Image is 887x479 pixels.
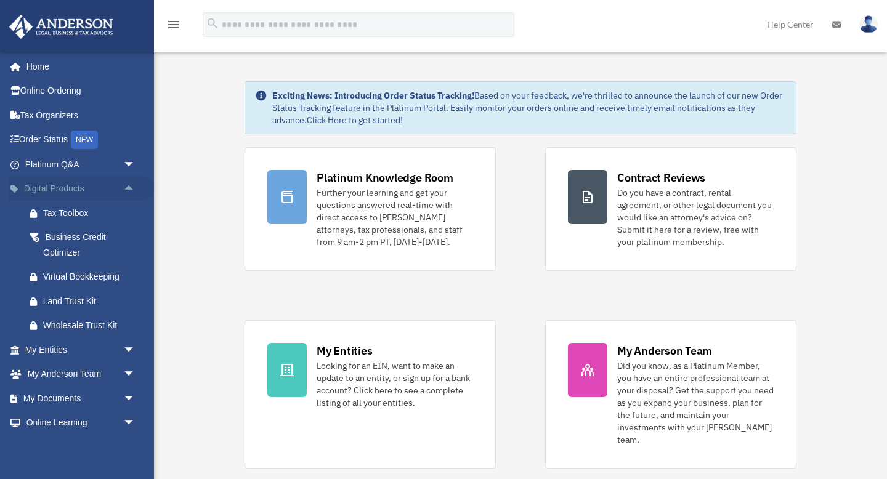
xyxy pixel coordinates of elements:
span: arrow_drop_down [123,337,148,363]
a: Platinum Knowledge Room Further your learning and get your questions answered real-time with dire... [245,147,496,271]
div: Did you know, as a Platinum Member, you have an entire professional team at your disposal? Get th... [617,360,774,446]
div: My Entities [317,343,372,358]
a: menu [166,22,181,32]
div: NEW [71,131,98,149]
span: arrow_drop_down [123,152,148,177]
i: menu [166,17,181,32]
a: My Documentsarrow_drop_down [9,386,154,411]
a: Wholesale Trust Kit [17,313,154,338]
img: Anderson Advisors Platinum Portal [6,15,117,39]
span: arrow_drop_down [123,435,148,460]
div: Platinum Knowledge Room [317,170,453,185]
div: Business Credit Optimizer [43,230,139,260]
a: My Entitiesarrow_drop_down [9,337,154,362]
div: Do you have a contract, rental agreement, or other legal document you would like an attorney's ad... [617,187,774,248]
span: arrow_drop_down [123,386,148,411]
a: Tax Toolbox [17,201,154,225]
i: search [206,17,219,30]
a: Land Trust Kit [17,289,154,313]
div: Land Trust Kit [43,294,139,309]
a: My Anderson Team Did you know, as a Platinum Member, you have an entire professional team at your... [545,320,796,469]
a: Virtual Bookkeeping [17,265,154,289]
div: Looking for an EIN, want to make an update to an entity, or sign up for a bank account? Click her... [317,360,473,409]
a: Business Credit Optimizer [17,225,154,265]
div: Wholesale Trust Kit [43,318,139,333]
span: arrow_drop_up [123,177,148,202]
div: Based on your feedback, we're thrilled to announce the launch of our new Order Status Tracking fe... [272,89,786,126]
div: Contract Reviews [617,170,705,185]
a: Digital Productsarrow_drop_up [9,177,154,201]
a: Order StatusNEW [9,127,154,153]
span: arrow_drop_down [123,411,148,436]
strong: Exciting News: Introducing Order Status Tracking! [272,90,474,101]
a: Contract Reviews Do you have a contract, rental agreement, or other legal document you would like... [545,147,796,271]
div: Virtual Bookkeeping [43,269,139,284]
a: My Anderson Teamarrow_drop_down [9,362,154,387]
div: Further your learning and get your questions answered real-time with direct access to [PERSON_NAM... [317,187,473,248]
a: Tax Organizers [9,103,154,127]
div: My Anderson Team [617,343,712,358]
a: Click Here to get started! [307,115,403,126]
a: Home [9,54,148,79]
div: Tax Toolbox [43,206,139,221]
a: Online Learningarrow_drop_down [9,411,154,435]
a: My Entities Looking for an EIN, want to make an update to an entity, or sign up for a bank accoun... [245,320,496,469]
span: arrow_drop_down [123,362,148,387]
a: Platinum Q&Aarrow_drop_down [9,152,154,177]
a: Online Ordering [9,79,154,103]
img: User Pic [859,15,878,33]
a: Billingarrow_drop_down [9,435,154,459]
